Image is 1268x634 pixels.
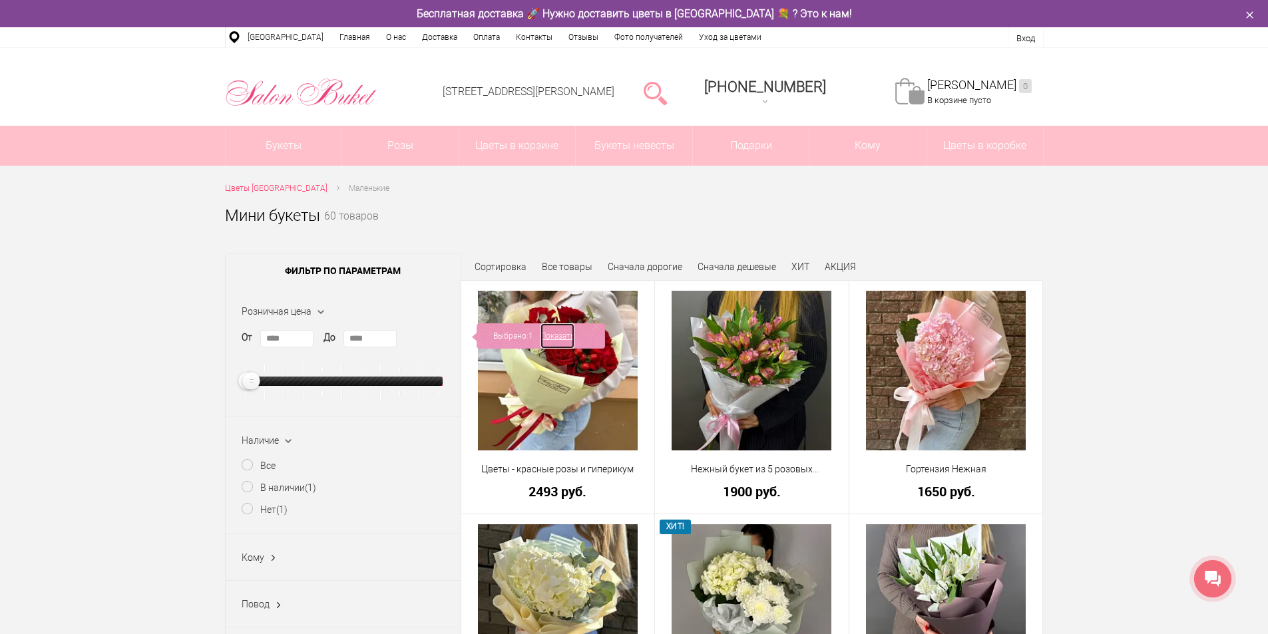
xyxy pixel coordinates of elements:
span: Кому [242,552,264,563]
label: От [242,331,252,345]
a: Контакты [508,27,560,47]
label: До [323,331,335,345]
span: 1 [528,323,533,349]
a: Фото получателей [606,27,691,47]
div: Выбрано: [472,323,605,349]
a: Все товары [542,261,592,272]
a: Цветы - красные розы и гиперикум [470,462,646,476]
small: 60 товаров [324,212,379,243]
span: Фильтр по параметрам [226,254,461,287]
ins: (1) [305,482,316,493]
a: ХИТ [791,261,809,272]
label: Нет [242,503,288,517]
a: Нежный букет из 5 розовых альстромерий [664,462,840,476]
a: Розы [342,126,459,166]
span: Кому [809,126,926,166]
a: Показать [540,323,574,349]
a: 1650 руб. [858,484,1034,498]
a: О нас [378,27,414,47]
ins: (1) [276,504,288,515]
a: Букеты [226,126,342,166]
a: Оплата [465,27,508,47]
a: Вход [1016,33,1035,43]
a: [STREET_ADDRESS][PERSON_NAME] [443,85,614,98]
a: Подарки [693,126,809,166]
label: В наличии [242,481,316,495]
span: Розничная цена [242,306,312,317]
a: Цветы в корзине [459,126,576,166]
span: В корзине пусто [927,95,991,105]
img: Гортензия Нежная [866,291,1026,450]
a: Сначала дорогие [608,261,682,272]
a: Сначала дешевые [698,261,776,272]
a: 1900 руб. [664,484,840,498]
img: Цветы - красные розы и гиперикум [478,291,638,450]
a: Уход за цветами [691,27,769,47]
a: Гортензия Нежная [858,462,1034,476]
span: Цветы [GEOGRAPHIC_DATA] [225,184,327,193]
a: Цветы в коробке [927,126,1043,166]
div: Бесплатная доставка 🚀 Нужно доставить цветы в [GEOGRAPHIC_DATA] 💐 ? Это к нам! [215,7,1054,21]
a: Главная [331,27,378,47]
span: Повод [242,599,270,609]
a: Букеты невесты [576,126,692,166]
span: Наличие [242,435,279,446]
span: Сортировка [475,261,527,272]
a: 2493 руб. [470,484,646,498]
label: Все [242,459,276,473]
a: Отзывы [560,27,606,47]
span: Маленькие [349,184,389,193]
span: ХИТ! [660,520,691,534]
a: АКЦИЯ [825,261,856,272]
a: [GEOGRAPHIC_DATA] [240,27,331,47]
span: [PHONE_NUMBER] [704,79,826,95]
h1: Мини букеты [225,204,320,228]
a: Доставка [414,27,465,47]
a: Цветы [GEOGRAPHIC_DATA] [225,182,327,196]
a: [PERSON_NAME] [927,78,1032,93]
img: Нежный букет из 5 розовых альстромерий [672,291,831,450]
img: Цветы Нижний Новгород [225,75,377,110]
a: [PHONE_NUMBER] [696,74,834,112]
ins: 0 [1019,79,1032,93]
